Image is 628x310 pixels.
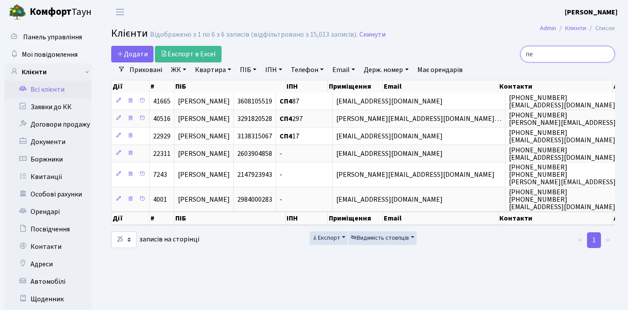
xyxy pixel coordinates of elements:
[527,19,628,38] nav: breadcrumb
[328,212,383,225] th: Приміщення
[4,116,92,133] a: Договори продажу
[4,255,92,273] a: Адреси
[280,149,282,158] span: -
[280,170,282,179] span: -
[236,62,260,77] a: ПІБ
[109,5,131,19] button: Переключити навігацію
[174,80,286,93] th: ПІБ
[150,80,174,93] th: #
[237,195,272,204] span: 2984000283
[237,170,272,179] span: 2147923943
[153,195,167,204] span: 4001
[280,195,282,204] span: -
[328,80,383,93] th: Приміщення
[117,49,148,59] span: Додати
[153,170,167,179] span: 7243
[4,133,92,151] a: Документи
[167,62,190,77] a: ЖК
[329,62,358,77] a: Email
[153,96,171,106] span: 41665
[4,273,92,290] a: Автомобілі
[383,80,498,93] th: Email
[111,231,199,248] label: записів на сторінці
[414,62,466,77] a: Має орендарів
[286,212,328,225] th: ІПН
[155,46,222,62] a: Експорт в Excel
[587,232,601,248] a: 1
[383,212,498,225] th: Email
[4,98,92,116] a: Заявки до КК
[286,80,328,93] th: ІПН
[178,170,230,179] span: [PERSON_NAME]
[30,5,92,20] span: Таун
[359,31,386,39] a: Скинути
[520,46,615,62] input: Пошук...
[336,170,495,179] span: [PERSON_NAME][EMAIL_ADDRESS][DOMAIN_NAME]
[4,151,92,168] a: Боржники
[351,234,409,242] span: Видимість стовпців
[237,96,272,106] span: 3608105519
[112,212,150,225] th: Дії
[178,195,230,204] span: [PERSON_NAME]
[23,32,82,42] span: Панель управління
[126,62,166,77] a: Приховані
[4,203,92,220] a: Орендарі
[178,149,230,158] span: [PERSON_NAME]
[540,24,556,33] a: Admin
[509,187,615,212] span: [PHONE_NUMBER] [PHONE_NUMBER] [EMAIL_ADDRESS][DOMAIN_NAME]
[4,28,92,46] a: Панель управління
[509,93,615,110] span: [PHONE_NUMBER] [EMAIL_ADDRESS][DOMAIN_NAME]
[565,7,618,17] a: [PERSON_NAME]
[30,5,72,19] b: Комфорт
[348,231,416,245] button: Видимість стовпців
[280,131,292,141] b: СП4
[191,62,235,77] a: Квартира
[153,149,171,158] span: 22311
[4,186,92,203] a: Особові рахунки
[4,63,92,81] a: Клієнти
[178,96,230,106] span: [PERSON_NAME]
[111,26,148,41] span: Клієнти
[150,212,174,225] th: #
[336,195,443,204] span: [EMAIL_ADDRESS][DOMAIN_NAME]
[174,212,286,225] th: ПІБ
[280,96,299,106] span: 87
[280,114,303,124] span: 297
[280,114,292,124] b: СП4
[336,114,502,124] span: [PERSON_NAME][EMAIL_ADDRESS][DOMAIN_NAME]…
[498,80,613,93] th: Контакти
[237,149,272,158] span: 2603904858
[150,31,358,39] div: Відображено з 1 по 6 з 6 записів (відфільтровано з 15,013 записів).
[4,46,92,63] a: Мої повідомлення
[336,149,443,158] span: [EMAIL_ADDRESS][DOMAIN_NAME]
[4,220,92,238] a: Посвідчення
[312,234,340,242] span: Експорт
[237,131,272,141] span: 3138315067
[586,24,615,33] li: Список
[336,131,443,141] span: [EMAIL_ADDRESS][DOMAIN_NAME]
[565,24,586,33] a: Клієнти
[280,96,292,106] b: СП4
[336,96,443,106] span: [EMAIL_ADDRESS][DOMAIN_NAME]
[287,62,327,77] a: Телефон
[310,231,348,245] button: Експорт
[498,212,613,225] th: Контакти
[280,131,299,141] span: 17
[22,50,78,59] span: Мої повідомлення
[360,62,412,77] a: Держ. номер
[509,128,615,145] span: [PHONE_NUMBER] [EMAIL_ADDRESS][DOMAIN_NAME]
[178,131,230,141] span: [PERSON_NAME]
[178,114,230,124] span: [PERSON_NAME]
[112,80,150,93] th: Дії
[153,114,171,124] span: 40516
[4,168,92,186] a: Квитанції
[9,3,26,21] img: logo.png
[4,290,92,308] a: Щоденник
[237,114,272,124] span: 3291820528
[153,131,171,141] span: 22929
[111,46,154,62] a: Додати
[4,81,92,98] a: Всі клієнти
[4,238,92,255] a: Контакти
[262,62,286,77] a: ІПН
